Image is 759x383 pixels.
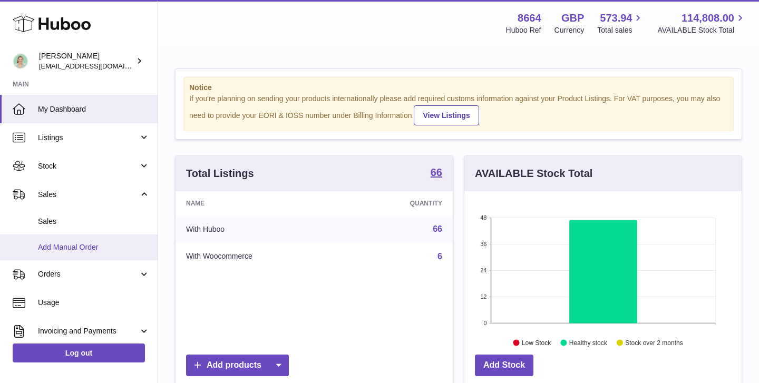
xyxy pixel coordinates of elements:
[480,293,486,300] text: 12
[176,215,347,243] td: With Huboo
[682,11,734,25] span: 114,808.00
[475,355,533,376] a: Add Stock
[414,105,479,125] a: View Listings
[625,339,683,346] text: Stock over 2 months
[38,269,139,279] span: Orders
[522,339,551,346] text: Low Stock
[561,11,584,25] strong: GBP
[597,25,644,35] span: Total sales
[38,217,150,227] span: Sales
[506,25,541,35] div: Huboo Ref
[38,161,139,171] span: Stock
[39,51,134,71] div: [PERSON_NAME]
[13,53,28,69] img: hello@thefacialcuppingexpert.com
[518,11,541,25] strong: 8664
[433,224,442,233] a: 66
[480,267,486,273] text: 24
[569,339,608,346] text: Healthy stock
[431,167,442,178] strong: 66
[597,11,644,35] a: 573.94 Total sales
[13,343,145,362] a: Log out
[437,252,442,261] a: 6
[186,355,289,376] a: Add products
[483,320,486,326] text: 0
[431,167,442,180] a: 66
[38,242,150,252] span: Add Manual Order
[600,11,632,25] span: 573.94
[189,94,728,125] div: If you're planning on sending your products internationally please add required customs informati...
[38,133,139,143] span: Listings
[39,62,155,70] span: [EMAIL_ADDRESS][DOMAIN_NAME]
[554,25,585,35] div: Currency
[38,326,139,336] span: Invoicing and Payments
[176,243,347,270] td: With Woocommerce
[480,241,486,247] text: 36
[347,191,453,215] th: Quantity
[186,166,254,181] h3: Total Listings
[38,298,150,308] span: Usage
[475,166,592,181] h3: AVAILABLE Stock Total
[176,191,347,215] th: Name
[657,11,746,35] a: 114,808.00 AVAILABLE Stock Total
[38,104,150,114] span: My Dashboard
[38,190,139,200] span: Sales
[480,214,486,221] text: 48
[189,83,728,93] strong: Notice
[657,25,746,35] span: AVAILABLE Stock Total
